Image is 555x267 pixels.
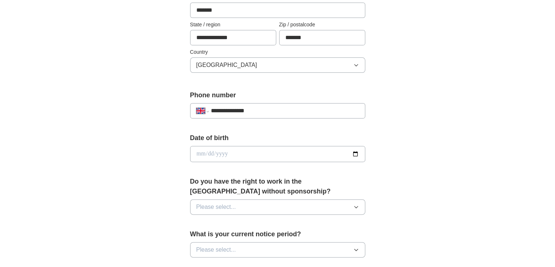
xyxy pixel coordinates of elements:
[190,57,365,73] button: [GEOGRAPHIC_DATA]
[190,242,365,257] button: Please select...
[190,21,276,29] label: State / region
[196,61,257,69] span: [GEOGRAPHIC_DATA]
[196,245,236,254] span: Please select...
[190,90,365,100] label: Phone number
[279,21,365,29] label: Zip / postalcode
[190,199,365,215] button: Please select...
[190,177,365,196] label: Do you have the right to work in the [GEOGRAPHIC_DATA] without sponsorship?
[190,229,365,239] label: What is your current notice period?
[190,133,365,143] label: Date of birth
[190,48,365,56] label: Country
[196,203,236,211] span: Please select...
